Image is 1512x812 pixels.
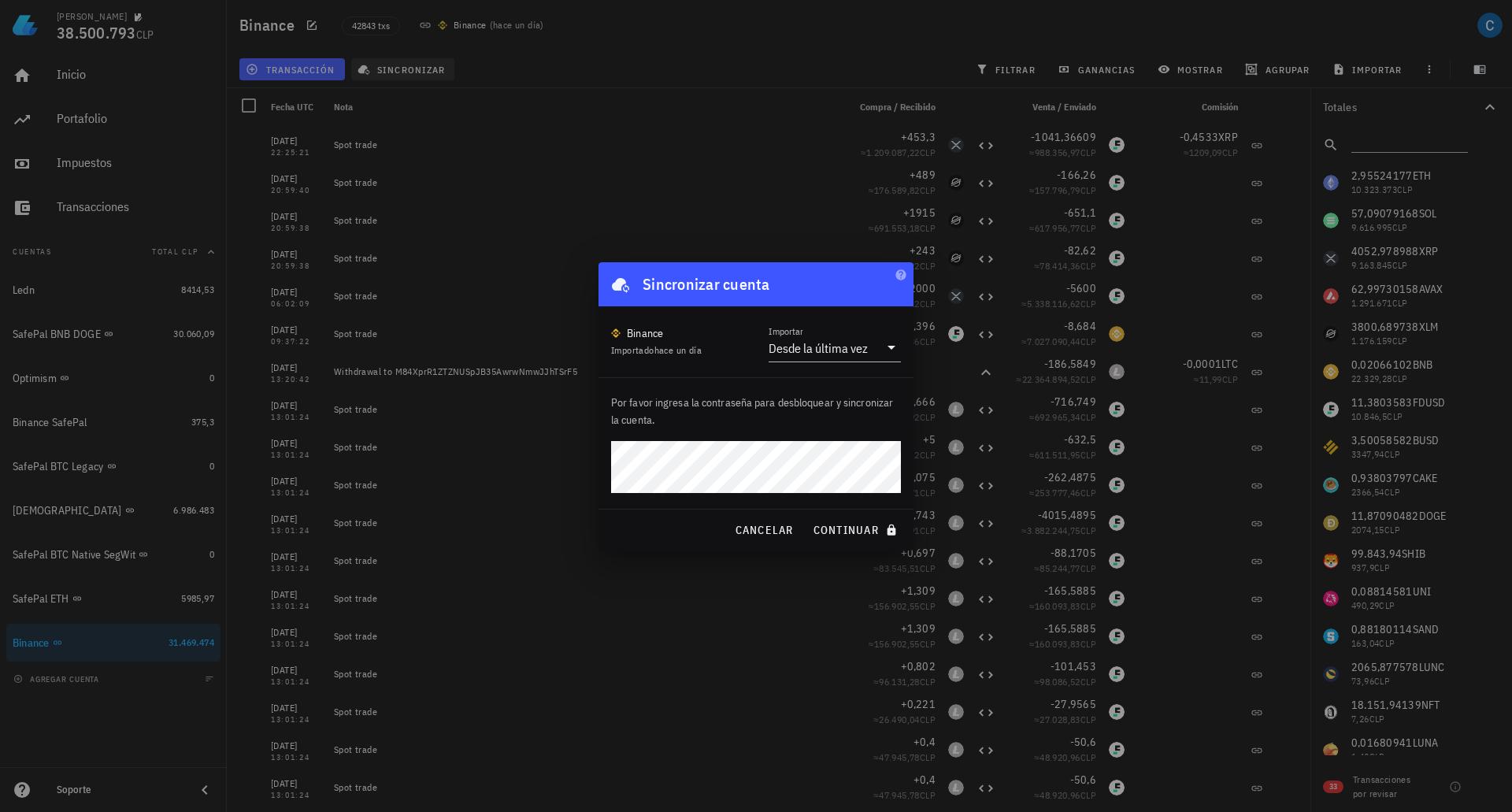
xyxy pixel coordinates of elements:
[611,394,901,428] p: Por favor ingresa la contraseña para desbloquear y sincronizar la cuenta.
[643,272,770,297] div: Sincronizar cuenta
[769,325,803,337] label: Importar
[734,523,793,537] span: cancelar
[654,344,702,356] span: hace un día
[611,328,621,338] img: 270.png
[627,325,664,341] div: Binance
[728,516,799,544] button: cancelar
[769,340,868,356] div: Desde la última vez
[806,516,907,544] button: continuar
[769,335,901,362] div: ImportarDesde la última vez
[813,523,901,537] span: continuar
[611,344,702,356] span: Importado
